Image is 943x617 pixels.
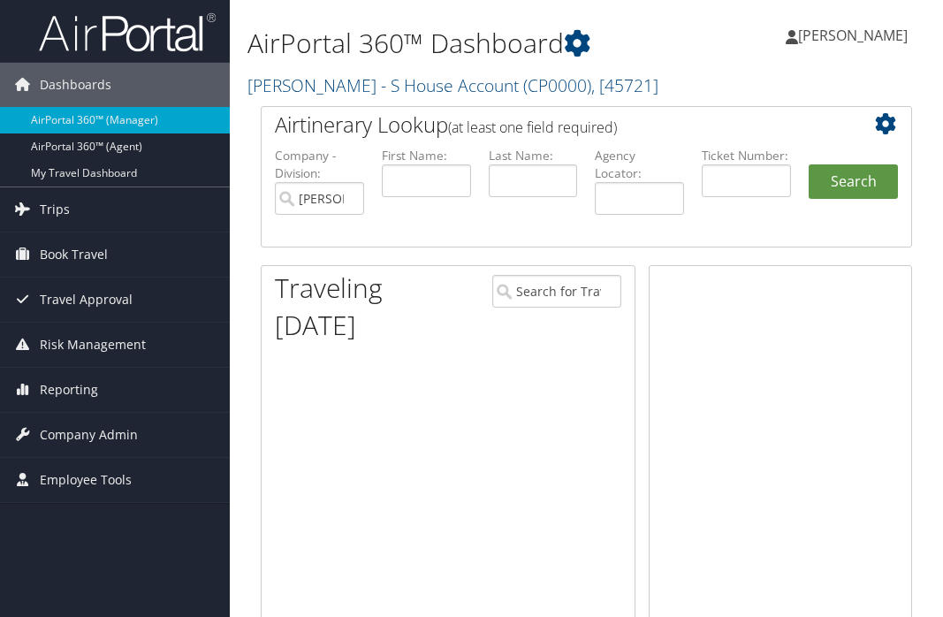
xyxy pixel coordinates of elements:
span: (at least one field required) [448,118,617,137]
span: Trips [40,187,70,232]
h1: AirPortal 360™ Dashboard [247,25,699,62]
a: [PERSON_NAME] [786,9,925,62]
span: [PERSON_NAME] [798,26,908,45]
span: Reporting [40,368,98,412]
input: Search for Traveler [492,275,621,308]
span: Dashboards [40,63,111,107]
button: Search [809,164,898,200]
img: airportal-logo.png [39,11,216,53]
span: ( CP0000 ) [523,73,591,97]
label: Agency Locator: [595,147,684,183]
span: Risk Management [40,323,146,367]
span: Company Admin [40,413,138,457]
span: Book Travel [40,232,108,277]
h2: Airtinerary Lookup [275,110,844,140]
label: Ticket Number: [702,147,791,164]
a: [PERSON_NAME] - S House Account [247,73,658,97]
label: First Name: [382,147,471,164]
h1: Traveling [DATE] [275,270,466,344]
label: Last Name: [489,147,578,164]
span: , [ 45721 ] [591,73,658,97]
span: Travel Approval [40,278,133,322]
label: Company - Division: [275,147,364,183]
span: Employee Tools [40,458,132,502]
